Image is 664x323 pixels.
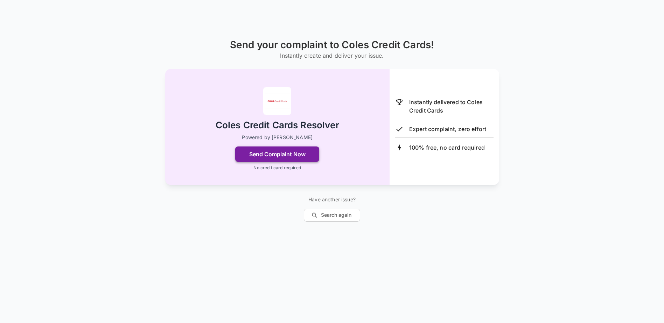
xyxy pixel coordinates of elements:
[304,196,360,203] p: Have another issue?
[409,98,494,115] p: Instantly delivered to Coles Credit Cards
[242,134,313,141] p: Powered by [PERSON_NAME]
[216,119,339,131] h2: Coles Credit Cards Resolver
[230,39,434,51] h1: Send your complaint to Coles Credit Cards!
[304,209,360,222] button: Search again
[409,125,486,133] p: Expert complaint, zero effort
[253,165,301,171] p: No credit card required
[230,51,434,60] h6: Instantly create and deliver your issue.
[235,146,319,162] button: Send Complaint Now
[263,87,291,115] img: Coles Credit Cards
[409,143,485,152] p: 100% free, no card required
